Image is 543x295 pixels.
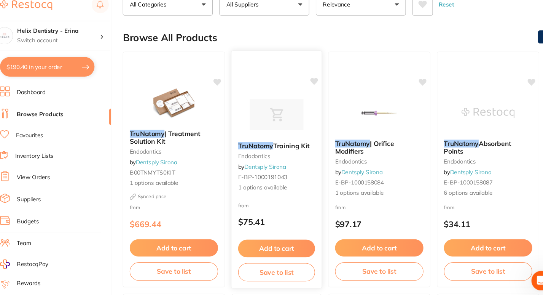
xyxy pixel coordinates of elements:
[525,261,531,268] span: 2
[428,213,510,222] p: $34.11
[242,161,281,168] a: Dentsply Sirona
[15,251,60,260] a: RestocqPay
[136,167,178,173] span: B00TNMYTS0KIT
[428,200,438,205] span: from
[30,132,56,139] a: Favourites
[315,10,344,18] p: Relevance
[237,141,269,149] em: TruNatomy
[136,253,218,270] button: Save to list
[237,211,308,220] p: $75.41
[29,151,65,159] a: Inventory Lists
[129,39,217,50] h2: Browse All Products
[31,212,51,220] a: Budgets
[428,139,510,154] b: TruNatomy Absorbent Points
[31,112,74,120] a: Browse Products
[31,232,44,240] a: Team
[237,171,282,178] span: E-BP-1000191043
[237,152,308,158] small: endodontics
[136,176,218,184] span: 1 options available
[31,191,53,199] a: Suppliers
[327,213,409,222] p: $97.17
[327,139,409,154] b: TruNatomy | Orifice Modifiers
[237,232,308,249] button: Add to cart
[434,166,472,173] a: Dentsply Sirona
[136,130,202,144] span: | Treatment Solution Kit
[327,139,382,154] span: | Orifice Modifiers
[327,176,372,183] span: E-BP-1000158084
[31,35,108,42] h4: Helix Dentistry - Erina
[428,139,491,154] span: Absorbent Points
[237,180,308,188] span: 1 options available
[136,157,180,164] span: by
[237,254,308,271] button: Save to list
[15,6,64,23] a: Restocq Logo
[31,171,62,178] a: View Orders
[136,130,168,138] em: TruNatomy
[12,35,27,50] img: Helix Dentistry - Erina
[136,189,218,196] small: Synced price
[31,43,108,51] p: Switch account
[226,10,259,18] p: All Suppliers
[333,166,371,173] a: Dentsply Sirona
[237,141,308,149] b: TruNatomy Training Kit
[237,161,281,168] span: by
[136,147,218,154] small: endodontics
[327,139,359,147] em: TruNatomy
[428,253,510,270] button: Save to list
[31,252,60,259] span: RestocqPay
[15,251,24,260] img: RestocqPay
[269,141,303,149] span: Training Kit
[136,10,173,18] p: All Categories
[237,197,247,203] span: from
[136,232,218,248] button: Add to cart
[31,92,57,99] a: Dashboard
[327,253,409,270] button: Save to list
[142,157,180,164] a: Dentsply Sirona
[219,3,303,24] button: All Suppliers
[15,10,64,19] img: Restocq Logo
[327,232,409,248] button: Add to cart
[428,139,460,147] em: TruNatomy
[510,261,528,280] iframe: Intercom live chat
[343,95,393,133] img: TruNatomy | Orifice Modifiers
[516,36,528,51] a: 1
[327,185,409,193] span: 1 options available
[428,185,510,193] span: 6 options available
[15,63,103,81] button: $190.40 in your order
[152,86,202,124] img: TruNatomy | Treatment Solution Kit
[136,200,146,205] span: from
[247,97,297,135] img: TruNatomy Training Kit
[428,166,472,173] span: by
[327,200,337,205] span: from
[421,3,440,24] button: Reset
[136,213,218,222] p: $669.44
[428,157,510,163] small: endodontics
[129,3,213,24] button: All Categories
[136,130,218,144] b: TruNatomy | Treatment Solution Kit
[444,95,494,133] img: TruNatomy Absorbent Points
[31,269,53,277] a: Rewards
[309,3,393,24] button: Relevance
[428,232,510,248] button: Add to cart
[327,157,409,163] small: endodontics
[428,176,473,183] span: E-BP-1000158087
[327,166,371,173] span: by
